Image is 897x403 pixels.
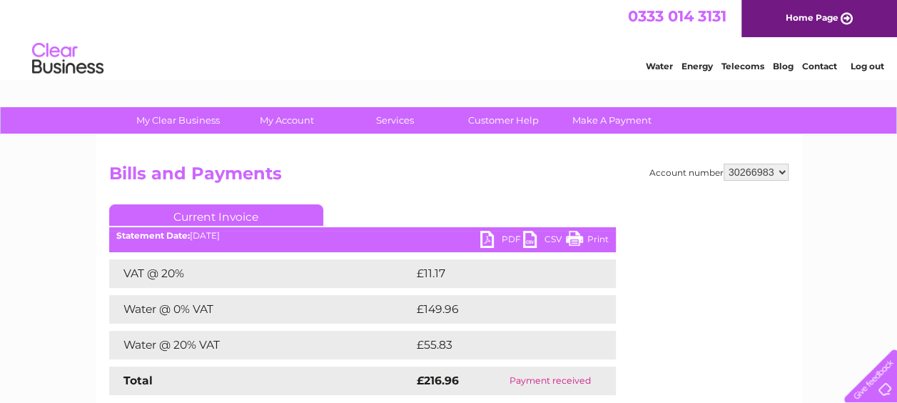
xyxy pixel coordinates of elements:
strong: £216.96 [417,374,459,387]
a: Telecoms [721,61,764,71]
a: My Clear Business [119,107,237,134]
b: Statement Date: [116,230,190,241]
a: Print [566,231,609,252]
a: Water [646,61,673,71]
a: Services [336,107,454,134]
td: £149.96 [413,295,590,324]
a: Blog [773,61,794,71]
a: PDF [480,231,523,252]
div: [DATE] [109,231,616,241]
div: Clear Business is a trading name of Verastar Limited (registered in [GEOGRAPHIC_DATA] No. 3667643... [112,8,786,69]
a: CSV [523,231,566,252]
td: Water @ 0% VAT [109,295,413,324]
a: My Account [228,107,345,134]
a: 0333 014 3131 [628,7,726,25]
a: Contact [802,61,837,71]
div: Account number [649,164,789,181]
td: Water @ 20% VAT [109,331,413,359]
td: £11.17 [413,259,582,288]
a: Current Invoice [109,204,323,226]
a: Energy [681,61,713,71]
h2: Bills and Payments [109,164,789,191]
td: VAT @ 20% [109,259,413,288]
strong: Total [123,374,153,387]
td: Payment received [485,367,615,395]
a: Make A Payment [553,107,671,134]
a: Log out [850,61,883,71]
img: logo.png [31,37,104,81]
a: Customer Help [445,107,562,134]
td: £55.83 [413,331,587,359]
